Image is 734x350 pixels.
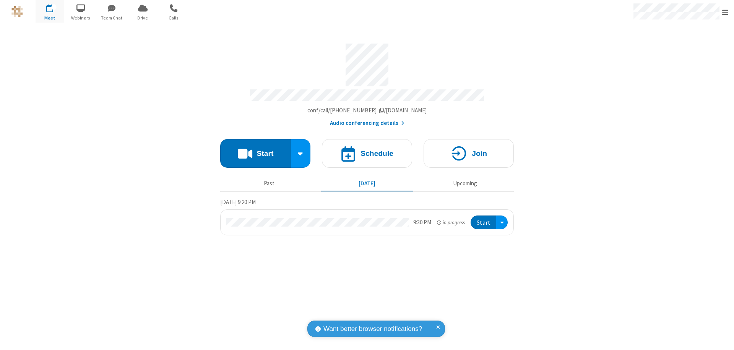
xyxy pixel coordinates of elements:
[437,219,465,226] em: in progress
[52,4,57,10] div: 1
[257,150,273,157] h4: Start
[323,324,422,334] span: Want better browser notifications?
[11,6,23,17] img: QA Selenium DO NOT DELETE OR CHANGE
[220,38,514,128] section: Account details
[220,198,514,236] section: Today's Meetings
[291,139,311,168] div: Start conference options
[471,216,496,230] button: Start
[36,15,64,21] span: Meet
[413,218,431,227] div: 9:30 PM
[330,119,404,128] button: Audio conferencing details
[424,139,514,168] button: Join
[472,150,487,157] h4: Join
[128,15,157,21] span: Drive
[67,15,95,21] span: Webinars
[322,139,412,168] button: Schedule
[220,198,256,206] span: [DATE] 9:20 PM
[496,216,508,230] div: Open menu
[223,176,315,191] button: Past
[307,107,427,114] span: Copy my meeting room link
[159,15,188,21] span: Calls
[220,139,291,168] button: Start
[419,176,511,191] button: Upcoming
[361,150,393,157] h4: Schedule
[321,176,413,191] button: [DATE]
[97,15,126,21] span: Team Chat
[307,106,427,115] button: Copy my meeting room linkCopy my meeting room link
